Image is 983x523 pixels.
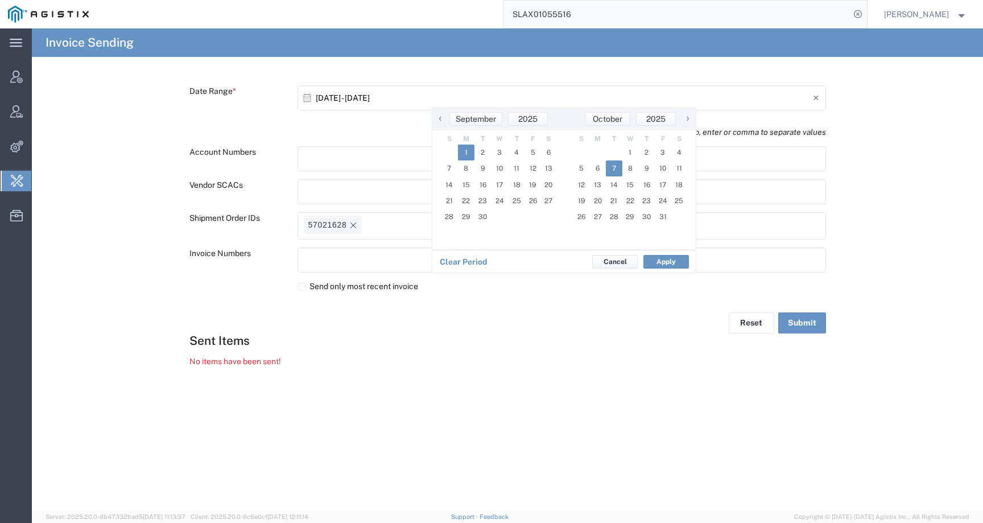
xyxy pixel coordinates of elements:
[457,209,474,225] span: 29
[671,133,687,145] th: weekday
[622,209,638,225] span: 29
[439,255,488,269] button: Clear Period
[622,145,638,160] span: 1
[457,193,474,209] span: 22
[622,133,638,145] th: weekday
[308,216,347,234] div: 57021628
[183,212,291,236] label: Shipment Order IDs
[638,177,655,193] span: 16
[729,312,774,333] button: Reset
[441,193,458,209] span: 21
[654,145,671,160] span: 3
[491,177,508,193] span: 17
[441,177,458,193] span: 14
[491,133,508,145] th: weekday
[432,112,449,126] button: ‹
[654,160,671,176] span: 10
[508,112,548,126] button: 2025
[654,209,671,225] span: 31
[673,127,826,137] em: use tab, enter or comma to separate values
[504,1,850,28] input: Search for shipment number, reference number
[883,7,968,21] button: [PERSON_NAME]
[474,133,491,145] th: weekday
[638,133,655,145] th: weekday
[432,107,696,273] bs-daterangepicker-container: calendar
[794,512,969,522] span: Copyright © [DATE]-[DATE] Agistix Inc., All Rights Reserved
[589,133,606,145] th: weekday
[508,133,525,145] th: weekday
[679,112,696,126] button: ›
[589,177,606,193] span: 13
[308,216,358,234] div: 57021628
[346,216,358,234] delete-icon: Remove tag
[441,160,458,176] span: 7
[508,160,525,176] span: 11
[573,133,590,145] th: weekday
[606,193,622,209] span: 21
[606,133,622,145] th: weekday
[456,114,496,123] span: September
[46,28,134,57] h4: Invoice Sending
[540,177,556,193] span: 20
[622,193,638,209] span: 22
[638,145,655,160] span: 2
[491,193,508,209] span: 24
[654,133,671,145] th: weekday
[143,513,185,520] span: [DATE] 11:13:37
[593,114,622,123] span: October
[508,145,525,160] span: 4
[189,333,718,348] h4: Sent Items
[441,209,458,225] span: 28
[540,160,556,176] span: 13
[573,160,590,176] span: 5
[573,209,590,225] span: 26
[573,193,590,209] span: 19
[884,8,949,20] span: Kate Petrenko
[622,177,638,193] span: 15
[524,177,540,193] span: 19
[298,281,826,293] label: Send only most recent invoice
[191,513,308,520] span: Client: 2025.20.0-8c6e0cf
[540,193,556,209] span: 27
[606,177,622,193] span: 14
[524,193,540,209] span: 26
[540,133,556,145] th: weekday
[638,160,655,176] span: 9
[508,193,525,209] span: 25
[474,160,491,176] span: 9
[298,283,305,291] input: Send only most recent invoice
[654,193,671,209] span: 24
[457,160,474,176] span: 8
[508,177,525,193] span: 18
[457,177,474,193] span: 15
[267,513,308,520] span: [DATE] 12:11:14
[679,112,696,125] span: ›
[491,145,508,160] span: 3
[671,177,687,193] span: 18
[589,209,606,225] span: 27
[565,112,696,126] bs-datepicker-navigation-view: ​ ​ ​
[813,89,819,107] i: ×
[646,114,666,123] span: 2025
[540,145,556,160] span: 6
[524,133,540,145] th: weekday
[183,85,291,114] label: Date Range
[449,112,502,126] button: September
[189,357,281,366] span: No items have been sent!
[606,160,622,176] span: 7
[671,193,687,209] span: 25
[643,255,689,269] button: Apply
[451,513,480,520] a: Support
[183,179,291,200] label: Vendor SCACs
[480,513,509,520] a: Feedback
[457,145,474,160] span: 1
[654,177,671,193] span: 17
[671,145,687,160] span: 4
[622,160,638,176] span: 8
[606,209,622,225] span: 28
[636,112,676,126] button: 2025
[474,145,491,160] span: 2
[589,193,606,209] span: 20
[474,193,491,209] span: 23
[474,177,491,193] span: 16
